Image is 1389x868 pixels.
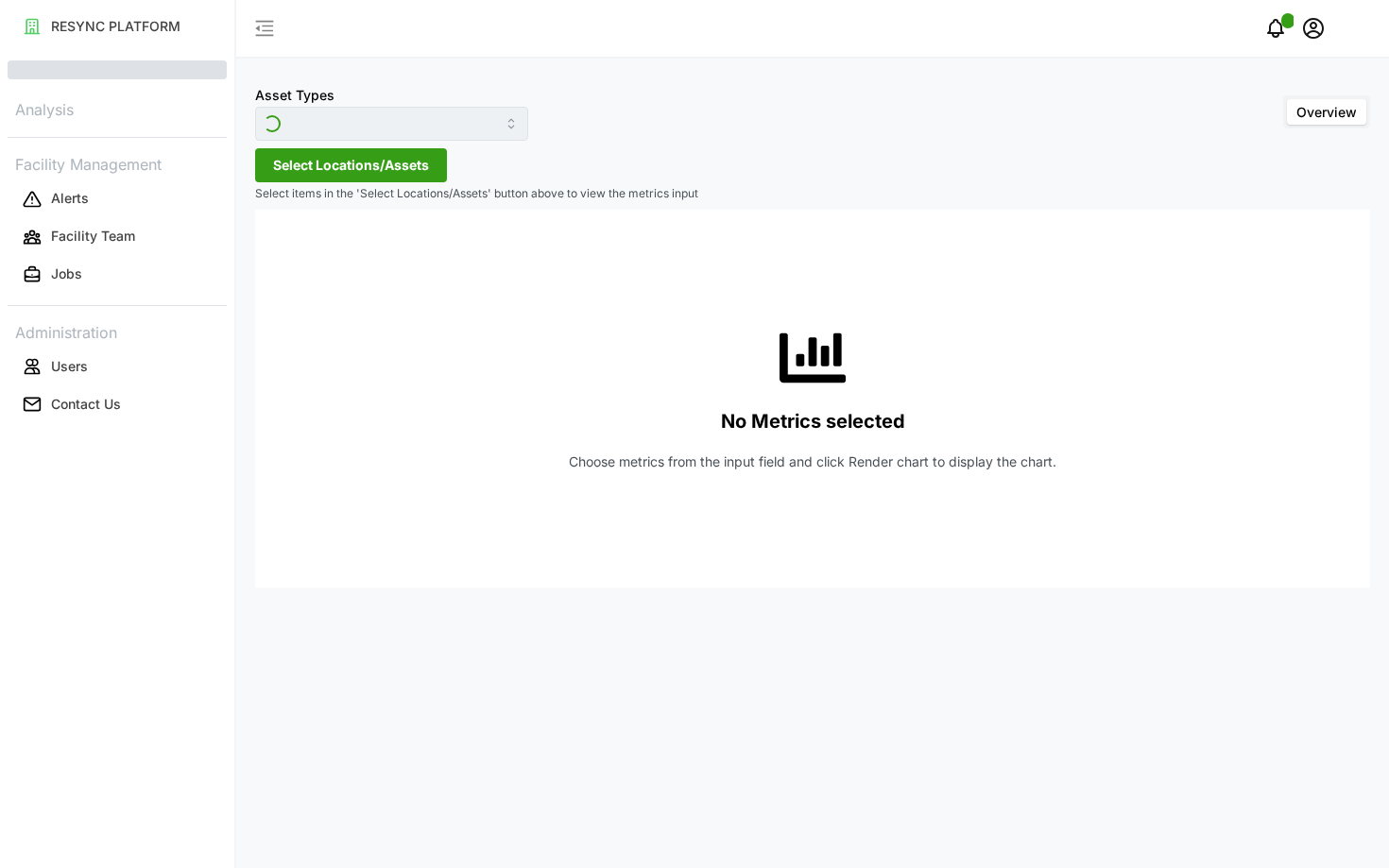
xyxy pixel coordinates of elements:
p: Facility Management [8,149,227,177]
p: Users [51,357,88,376]
p: Select items in the 'Select Locations/Assets' button above to view the metrics input [255,186,1370,202]
a: Facility Team [8,218,227,256]
button: Facility Team [8,220,227,254]
p: RESYNC PLATFORM [51,17,180,36]
button: Users [8,349,227,383]
p: Jobs [51,264,82,283]
button: Jobs [8,258,227,292]
span: Overview [1296,104,1357,120]
p: Choose metrics from the input field and click Render chart to display the chart. [569,452,1056,471]
a: RESYNC PLATFORM [8,8,227,45]
label: Asset Types [255,85,334,106]
p: Contact Us [51,395,121,414]
a: Alerts [8,180,227,218]
p: Alerts [51,189,89,208]
button: schedule [1295,9,1332,47]
span: Select Locations/Assets [273,149,429,181]
button: RESYNC PLATFORM [8,9,227,43]
a: Jobs [8,256,227,294]
a: Users [8,348,227,385]
button: Select Locations/Assets [255,148,447,182]
button: notifications [1257,9,1295,47]
a: Contact Us [8,385,227,423]
p: Administration [8,317,227,345]
p: Facility Team [51,227,135,246]
button: Alerts [8,182,227,216]
p: No Metrics selected [721,406,905,437]
button: Contact Us [8,387,227,421]
p: Analysis [8,94,227,122]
